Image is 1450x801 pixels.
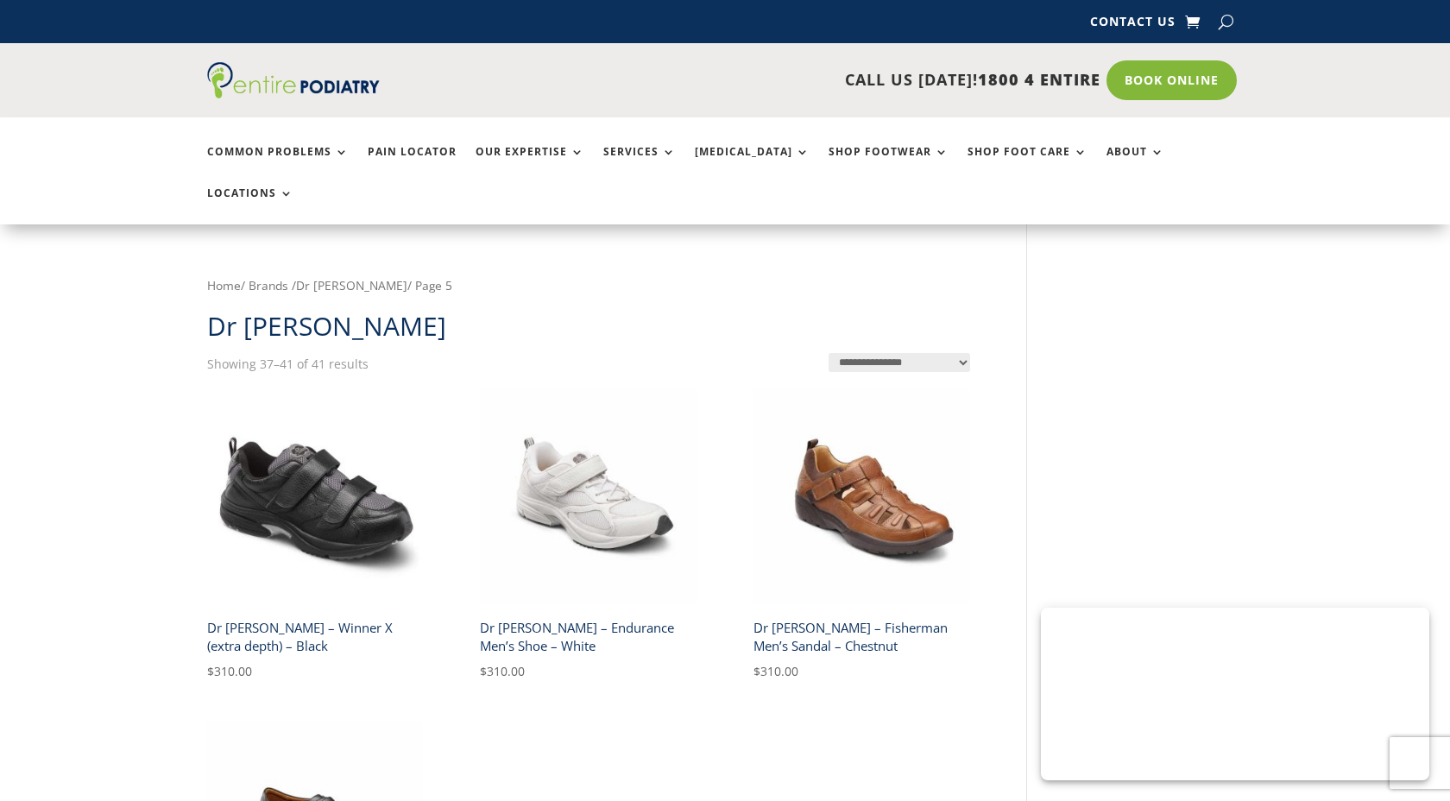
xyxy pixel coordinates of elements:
nav: Breadcrumb [207,274,970,297]
h2: Dr [PERSON_NAME] – Winner X (extra depth) – Black [207,612,423,661]
a: [MEDICAL_DATA] [695,146,810,183]
p: CALL US [DATE]! [446,69,1100,91]
a: Pain Locator [368,146,457,183]
a: Dr [PERSON_NAME] [296,277,407,293]
a: Contact Us [1090,16,1176,35]
img: Dr Comfort Winner X Mens Double Depth Shoe Black [207,388,423,604]
a: Book Online [1106,60,1237,100]
a: Locations [207,187,293,224]
span: $ [753,663,760,679]
select: Shop order [829,353,970,372]
a: Dr Comfort Winner X Mens Double Depth Shoe BlackDr [PERSON_NAME] – Winner X (extra depth) – Black... [207,388,423,682]
a: Shop Foot Care [968,146,1087,183]
a: Shop Footwear [829,146,949,183]
bdi: 310.00 [207,663,252,679]
span: $ [207,663,214,679]
a: Home [207,277,241,293]
bdi: 310.00 [753,663,798,679]
img: Dr Comfort Fisherman Mens Casual Sandal Chestnut [753,388,969,604]
bdi: 310.00 [480,663,525,679]
a: Entire Podiatry [207,85,380,102]
span: 1800 4 ENTIRE [978,69,1100,90]
a: Common Problems [207,146,349,183]
a: About [1106,146,1164,183]
img: Dr Comfort Endurance Mens Athletic shoe white [480,388,696,604]
span: $ [480,663,487,679]
h1: Dr [PERSON_NAME] [207,308,970,353]
h2: Dr [PERSON_NAME] – Endurance Men’s Shoe – White [480,612,696,661]
a: Dr Comfort Fisherman Mens Casual Sandal ChestnutDr [PERSON_NAME] – Fisherman Men’s Sandal – Chest... [753,388,969,682]
h2: Dr [PERSON_NAME] – Fisherman Men’s Sandal – Chestnut [753,612,969,661]
img: logo (1) [207,62,380,98]
a: Dr Comfort Endurance Mens Athletic shoe whiteDr [PERSON_NAME] – Endurance Men’s Shoe – White $310.00 [480,388,696,682]
a: Services [603,146,676,183]
p: Showing 37–41 of 41 results [207,353,369,375]
a: Our Expertise [476,146,584,183]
